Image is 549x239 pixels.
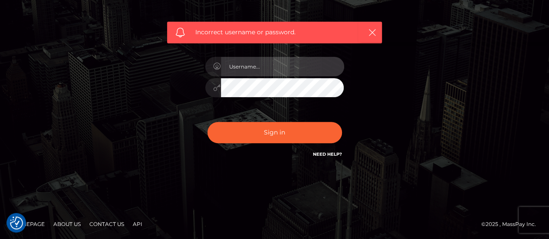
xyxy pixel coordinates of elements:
[10,217,48,231] a: Homepage
[207,122,342,143] button: Sign in
[10,216,23,229] img: Revisit consent button
[129,217,146,231] a: API
[86,217,128,231] a: Contact Us
[221,57,344,76] input: Username...
[481,219,542,229] div: © 2025 , MassPay Inc.
[195,28,354,37] span: Incorrect username or password.
[313,151,342,157] a: Need Help?
[50,217,84,231] a: About Us
[10,216,23,229] button: Consent Preferences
